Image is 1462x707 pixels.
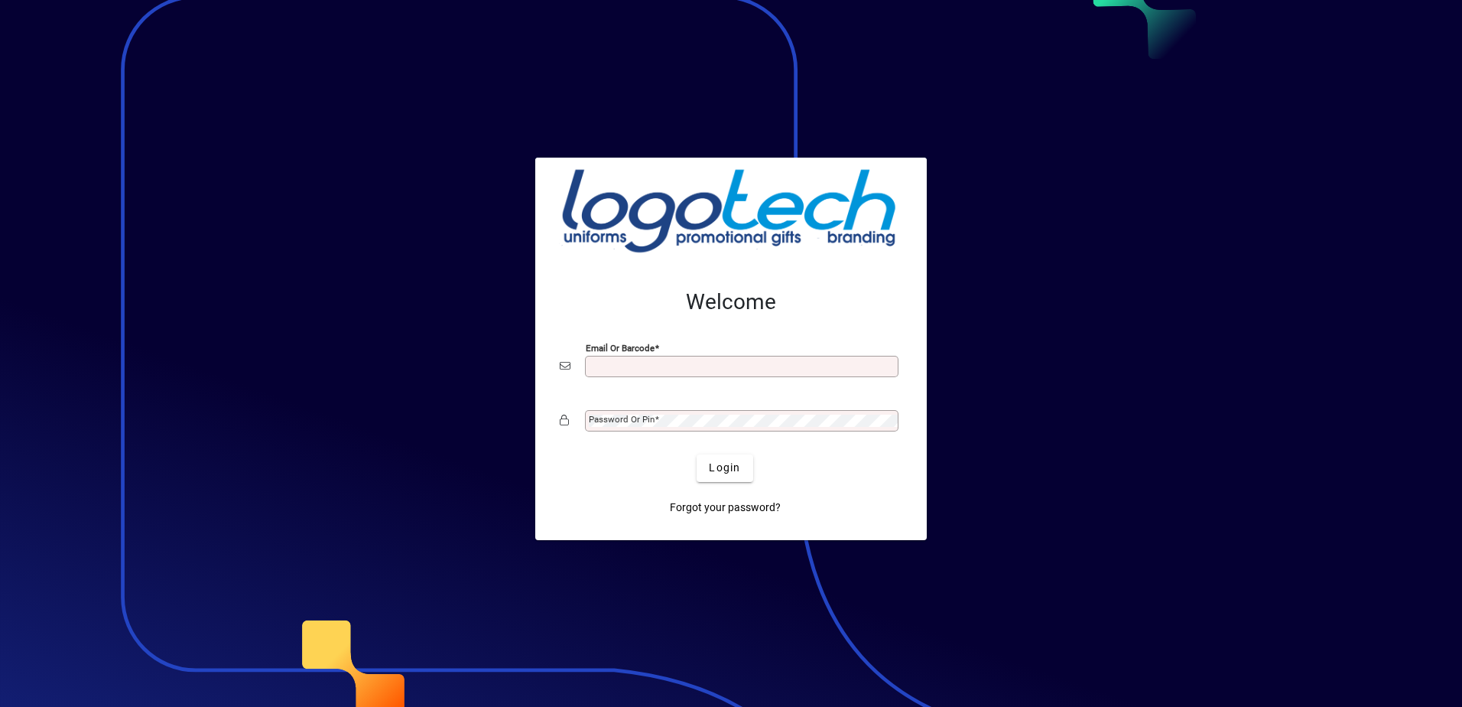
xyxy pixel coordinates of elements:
[589,414,655,425] mat-label: Password or Pin
[586,342,655,353] mat-label: Email or Barcode
[697,454,752,482] button: Login
[560,289,902,315] h2: Welcome
[670,500,781,516] span: Forgot your password?
[709,460,740,476] span: Login
[664,494,787,522] a: Forgot your password?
